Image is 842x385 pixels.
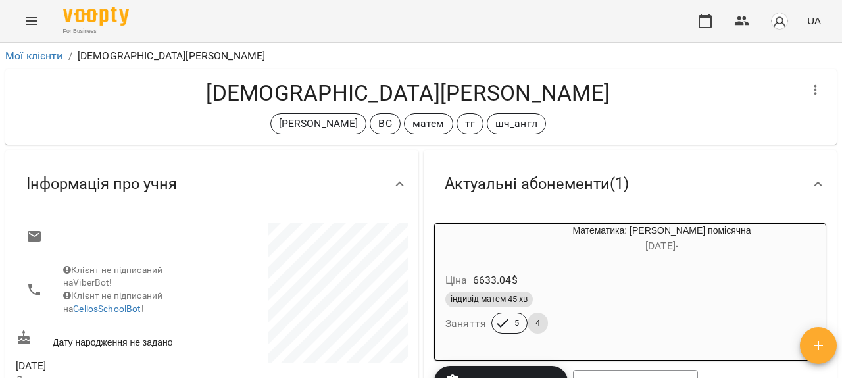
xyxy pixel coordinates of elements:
[528,317,548,329] span: 4
[807,14,821,28] span: UA
[645,240,678,252] span: [DATE] -
[507,317,527,329] span: 5
[495,116,537,132] p: шч_англ
[63,265,162,288] span: Клієнт не підписаний на ViberBot!
[63,27,129,36] span: For Business
[13,327,212,351] div: Дату народження не задано
[412,116,445,132] p: матем
[770,12,789,30] img: avatar_s.png
[270,113,367,134] div: [PERSON_NAME]
[435,224,826,349] button: Математика: [PERSON_NAME] помісячна[DATE]- Ціна6633.04$індивід матем 45 хвЗаняття54
[5,48,837,64] nav: breadcrumb
[68,48,72,64] li: /
[63,7,129,26] img: Voopty Logo
[5,150,418,218] div: Інформація про учня
[404,113,453,134] div: матем
[473,272,518,288] p: 6633.04 $
[465,116,475,132] p: тг
[16,358,209,374] span: [DATE]
[457,113,483,134] div: тг
[445,294,533,305] span: індивід матем 45 хв
[26,174,177,194] span: Інформація про учня
[63,290,162,314] span: Клієнт не підписаний на !
[487,113,546,134] div: шч_англ
[73,303,141,314] a: GeliosSchoolBot
[445,271,468,290] h6: Ціна
[445,174,629,194] span: Актуальні абонементи ( 1 )
[435,224,498,255] div: Математика: Індивід помісячна
[498,224,826,255] div: Математика: [PERSON_NAME] помісячна
[16,5,47,37] button: Menu
[16,80,800,107] h4: [DEMOGRAPHIC_DATA][PERSON_NAME]
[424,150,837,218] div: Актуальні абонементи(1)
[279,116,359,132] p: [PERSON_NAME]
[370,113,400,134] div: ВС
[378,116,391,132] p: ВС
[802,9,826,33] button: UA
[5,49,63,62] a: Мої клієнти
[445,315,486,333] h6: Заняття
[78,48,266,64] p: [DEMOGRAPHIC_DATA][PERSON_NAME]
